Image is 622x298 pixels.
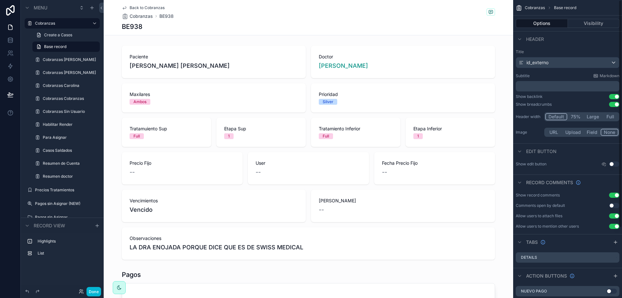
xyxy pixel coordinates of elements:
[43,83,98,88] label: Cobranzas Carolina
[562,129,584,136] button: Upload
[584,113,602,120] button: Large
[526,148,557,155] span: Edit button
[526,239,538,245] span: Tabs
[43,161,98,166] label: Resumen de Cuenta
[526,36,544,42] span: Header
[516,161,547,167] label: Show edit button
[130,5,165,10] span: Back to Cobranzas
[516,193,560,198] div: Show record comments
[43,96,98,101] label: Cobranzas Cobranzas
[35,187,98,193] label: Precios Tratamientos
[44,32,72,38] span: Create a Casos
[516,81,619,91] div: scrollable content
[21,233,104,265] div: scrollable content
[35,21,87,26] label: Cobranzas
[526,273,567,279] span: Action buttons
[35,215,98,220] label: Pagos sin Asignar
[521,255,537,260] label: Details
[516,213,562,219] div: Allow users to attach files
[516,19,568,28] button: Options
[593,73,619,78] a: Markdown
[43,148,98,153] label: Casos Saldados
[159,13,174,19] a: BE938
[122,13,153,19] a: Cobranzas
[545,129,562,136] button: URL
[34,222,65,229] span: Record view
[32,42,100,52] a: Base record
[568,19,620,28] button: Visibility
[122,22,143,31] h1: BE938
[567,113,584,120] button: 75%
[130,13,153,19] span: Cobranzas
[86,287,101,296] button: Done
[516,73,530,78] label: Subtitle
[554,5,576,10] span: Base record
[32,30,100,40] a: Create a Casos
[526,179,573,186] span: Record comments
[516,94,543,99] div: Show backlink
[516,57,619,68] button: id_externo
[34,5,47,11] span: Menu
[122,5,165,10] a: Back to Cobranzas
[43,174,98,179] label: Resumen doctor
[516,102,552,107] div: Show breadcrumbs
[516,130,542,135] label: Image
[545,113,567,120] button: Default
[35,201,98,206] label: Pagos sin Asignar (NEW)
[601,129,618,136] button: None
[525,5,545,10] span: Cobranzas
[43,122,98,127] label: Habilitar Render
[38,239,97,244] label: Highlights
[43,70,98,75] label: Cobranzas [PERSON_NAME]
[602,113,618,120] button: Full
[516,203,565,208] div: Comments open by default
[43,109,98,114] label: Cobranzas Sin Usuario
[600,73,619,78] span: Markdown
[516,114,542,119] label: Header width
[38,251,97,256] label: List
[43,57,98,62] label: Cobranzas [PERSON_NAME]
[516,49,619,54] label: Title
[516,224,579,229] div: Allow users to mention other users
[44,44,66,49] span: Base record
[526,59,548,66] span: id_externo
[43,135,98,140] label: Para Asignar
[584,129,601,136] button: Field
